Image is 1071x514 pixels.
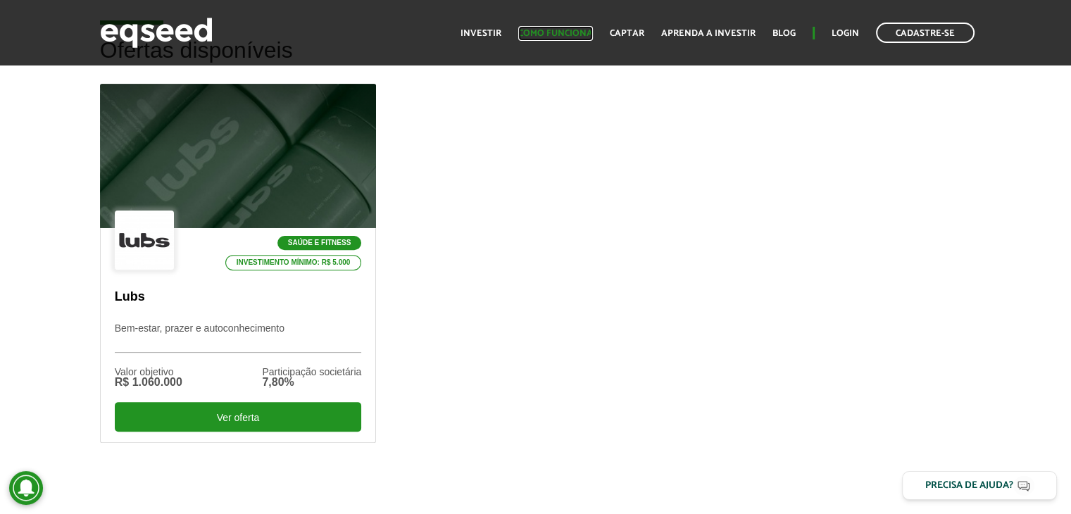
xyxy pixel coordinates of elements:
[115,289,362,305] p: Lubs
[115,402,362,432] div: Ver oferta
[661,29,756,38] a: Aprenda a investir
[115,377,182,388] div: R$ 1.060.000
[262,377,361,388] div: 7,80%
[115,367,182,377] div: Valor objetivo
[461,29,501,38] a: Investir
[277,236,361,250] p: Saúde e Fitness
[100,84,377,442] a: Saúde e Fitness Investimento mínimo: R$ 5.000 Lubs Bem-estar, prazer e autoconhecimento Valor obj...
[876,23,975,43] a: Cadastre-se
[262,367,361,377] div: Participação societária
[610,29,644,38] a: Captar
[115,322,362,353] p: Bem-estar, prazer e autoconhecimento
[772,29,796,38] a: Blog
[518,29,593,38] a: Como funciona
[225,255,362,270] p: Investimento mínimo: R$ 5.000
[100,14,213,51] img: EqSeed
[832,29,859,38] a: Login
